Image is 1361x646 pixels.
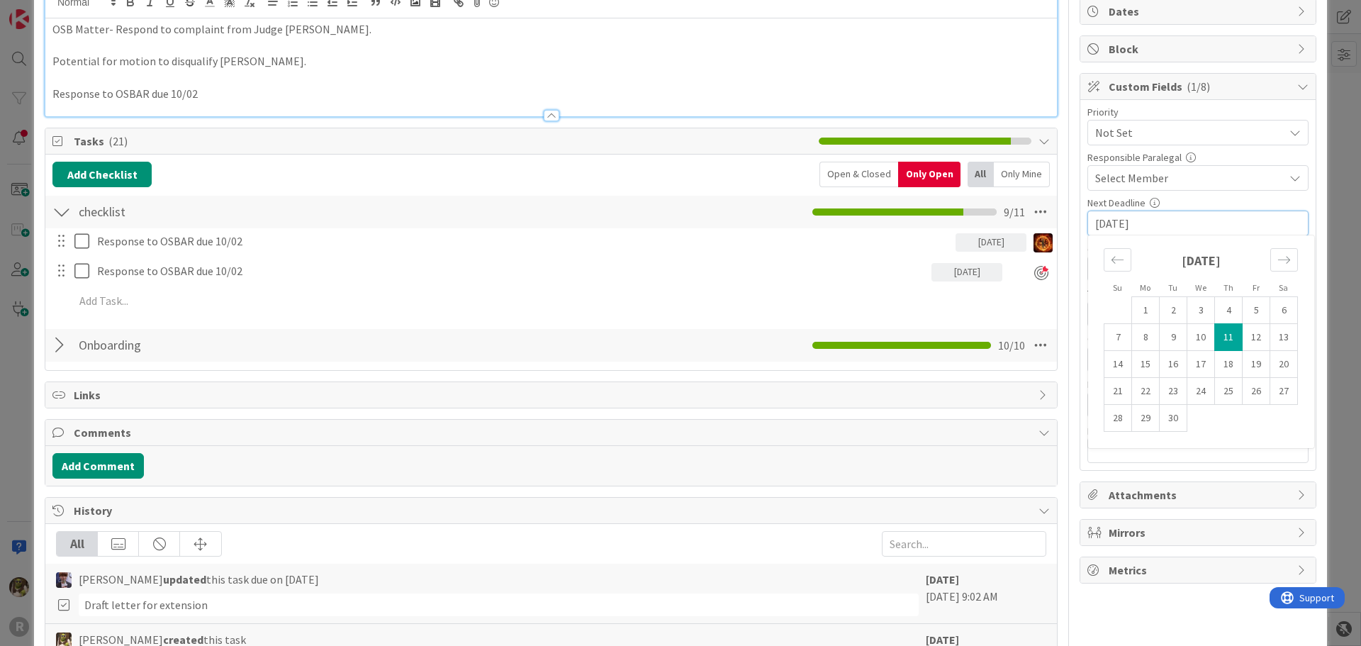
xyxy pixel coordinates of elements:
td: Tuesday, 09/30/2025 12:00 PM [1160,405,1187,432]
td: Tuesday, 09/09/2025 12:00 PM [1160,324,1187,351]
label: Billing Type [1087,425,1136,438]
td: Sunday, 09/21/2025 12:00 PM [1104,378,1132,405]
span: Block [1109,40,1290,57]
p: Response to OSBAR due 10/02 [97,263,926,279]
small: Su [1113,282,1122,293]
span: Metrics [1109,562,1290,579]
b: updated [163,572,206,586]
td: Monday, 09/22/2025 12:00 PM [1132,378,1160,405]
td: Wednesday, 09/24/2025 12:00 PM [1187,378,1215,405]
td: Saturday, 09/06/2025 12:00 PM [1270,297,1298,324]
td: Saturday, 09/13/2025 12:00 PM [1270,324,1298,351]
div: Draft letter for extension [79,594,919,616]
span: Support [30,2,65,19]
input: Add Checklist... [74,199,393,225]
input: Add Checklist... [74,333,393,358]
span: Tasks [74,133,812,150]
td: Friday, 09/12/2025 12:00 PM [1243,324,1270,351]
span: Custom Fields [1109,78,1290,95]
span: Select Member [1095,169,1168,186]
p: OSB Matter- Respond to complaint from Judge [PERSON_NAME]. [52,21,1050,38]
span: Attachments [1109,486,1290,503]
td: Monday, 09/08/2025 12:00 PM [1132,324,1160,351]
div: [DATE] [956,233,1026,252]
td: Monday, 09/01/2025 12:00 PM [1132,297,1160,324]
span: [PERSON_NAME] this task due on [DATE] [79,571,319,588]
div: [DATE] 9:02 AM [926,571,1046,616]
small: Sa [1279,282,1288,293]
span: ( 21 ) [108,134,128,148]
td: Thursday, 09/04/2025 12:00 PM [1215,297,1243,324]
img: TR [1034,233,1053,252]
span: ( 1/8 ) [1187,79,1210,94]
span: 9 / 11 [1004,204,1025,221]
div: Open & Closed [819,162,898,187]
div: All [57,532,98,556]
div: Priority [1087,107,1309,117]
div: Calendar [1088,235,1314,448]
td: Sunday, 09/07/2025 12:00 PM [1104,324,1132,351]
div: Next Deadline [1087,198,1309,208]
b: [DATE] [926,572,959,586]
input: MM/DD/YYYY [1095,211,1301,235]
input: Search... [882,531,1046,557]
td: Friday, 09/19/2025 12:00 PM [1243,351,1270,378]
td: Saturday, 09/20/2025 12:00 PM [1270,351,1298,378]
div: Clio [1087,334,1309,344]
td: Wednesday, 09/03/2025 12:00 PM [1187,297,1215,324]
div: Responsible Paralegal [1087,152,1309,162]
td: Thursday, 09/25/2025 12:00 PM [1215,378,1243,405]
span: 10 / 10 [998,337,1025,354]
td: Monday, 09/15/2025 12:00 PM [1132,351,1160,378]
td: Monday, 09/29/2025 12:00 PM [1132,405,1160,432]
small: Th [1223,282,1233,293]
td: Tuesday, 09/23/2025 12:00 PM [1160,378,1187,405]
div: [DATE] [931,263,1002,282]
td: Tuesday, 09/02/2025 12:00 PM [1160,297,1187,324]
div: All [968,162,994,187]
td: Wednesday, 09/17/2025 12:00 PM [1187,351,1215,378]
p: Potential for motion to disqualify [PERSON_NAME]. [52,53,1050,69]
td: Sunday, 09/28/2025 12:00 PM [1104,405,1132,432]
td: Friday, 09/05/2025 12:00 PM [1243,297,1270,324]
button: Add Comment [52,453,144,479]
td: Friday, 09/26/2025 12:00 PM [1243,378,1270,405]
div: Task Size [1087,289,1309,299]
td: Tuesday, 09/16/2025 12:00 PM [1160,351,1187,378]
td: Saturday, 09/27/2025 12:00 PM [1270,378,1298,405]
small: Mo [1140,282,1150,293]
label: Case Number [1087,243,1144,256]
strong: [DATE] [1182,252,1221,269]
button: Add Checklist [52,162,152,187]
td: Wednesday, 09/10/2025 12:00 PM [1187,324,1215,351]
span: Not Set [1095,123,1277,143]
td: Selected. Thursday, 09/11/2025 12:00 PM [1215,324,1243,351]
span: Links [74,386,1031,403]
p: Response to OSBAR due 10/02 [97,233,950,250]
div: Only Mine [994,162,1050,187]
span: Mirrors [1109,524,1290,541]
span: Dates [1109,3,1290,20]
small: Tu [1168,282,1177,293]
div: Neg.Status [1087,379,1309,389]
div: Only Open [898,162,960,187]
span: Comments [74,424,1031,441]
td: Sunday, 09/14/2025 12:00 PM [1104,351,1132,378]
p: Response to OSBAR due 10/02 [52,86,1050,102]
td: Thursday, 09/18/2025 12:00 PM [1215,351,1243,378]
div: Move backward to switch to the previous month. [1104,248,1131,272]
small: We [1195,282,1206,293]
img: ML [56,572,72,588]
div: Move forward to switch to the next month. [1270,248,1298,272]
small: Fr [1253,282,1260,293]
span: History [74,502,1031,519]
